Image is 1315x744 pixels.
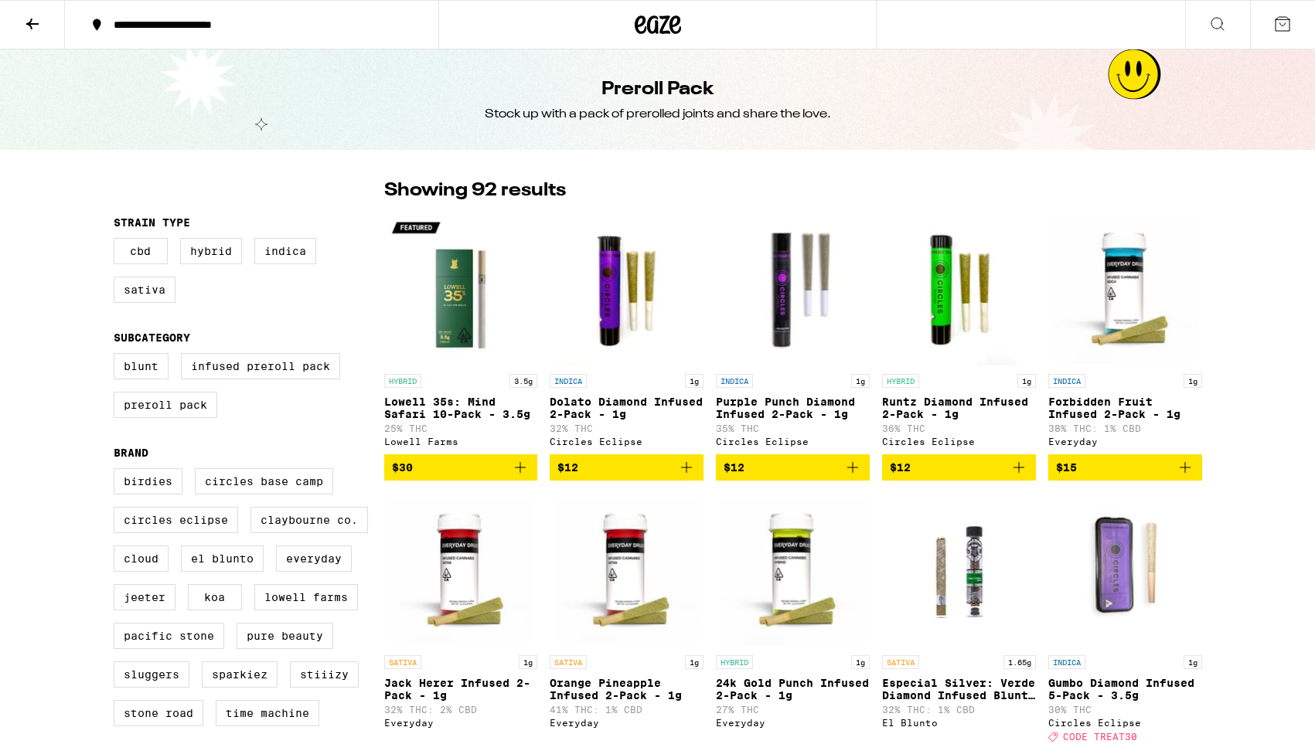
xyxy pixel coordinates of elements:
[882,212,1036,366] img: Circles Eclipse - Runtz Diamond Infused 2-Pack - 1g
[716,677,870,702] p: 24k Gold Punch Infused 2-Pack - 1g
[716,493,870,647] img: Everyday - 24k Gold Punch Infused 2-Pack - 1g
[601,76,714,103] h1: Preroll Pack
[882,677,1036,702] p: Especial Silver: Verde Diamond Infused Blunt - 1.65g
[384,437,538,447] div: Lowell Farms
[392,461,413,474] span: $30
[1048,677,1202,702] p: Gumbo Diamond Infused 5-Pack - 3.5g
[716,655,753,669] p: HYBRID
[519,655,537,669] p: 1g
[882,212,1036,454] a: Open page for Runtz Diamond Infused 2-Pack - 1g from Circles Eclipse
[882,493,1036,647] img: El Blunto - Especial Silver: Verde Diamond Infused Blunt - 1.65g
[384,655,421,669] p: SATIVA
[202,661,278,688] label: Sparkiez
[1048,396,1202,420] p: Forbidden Fruit Infused 2-Pack - 1g
[851,374,870,388] p: 1g
[181,353,340,379] label: Infused Preroll Pack
[1056,461,1077,474] span: $15
[550,374,587,388] p: INDICA
[1184,374,1202,388] p: 1g
[188,584,242,610] label: Koa
[509,374,537,388] p: 3.5g
[290,661,359,688] label: STIIIZY
[237,623,333,649] label: Pure Beauty
[716,423,870,433] p: 35% THC
[882,454,1036,481] button: Add to bag
[1048,212,1202,454] a: Open page for Forbidden Fruit Infused 2-Pack - 1g from Everyday
[557,461,578,474] span: $12
[254,584,358,610] label: Lowell Farms
[254,238,316,264] label: Indica
[114,277,175,303] label: Sativa
[550,396,703,420] p: Dolato Diamond Infused 2-Pack - 1g
[882,705,1036,715] p: 32% THC: 1% CBD
[114,331,190,344] legend: Subcategory
[384,374,421,388] p: HYBRID
[276,545,352,572] label: Everyday
[716,718,870,728] div: Everyday
[890,461,911,474] span: $12
[550,493,703,647] img: Everyday - Orange Pineapple Infused 2-Pack - 1g
[716,212,870,454] a: Open page for Purple Punch Diamond Infused 2-Pack - 1g from Circles Eclipse
[685,655,703,669] p: 1g
[114,661,189,688] label: Sluggers
[384,212,538,454] a: Open page for Lowell 35s: Mind Safari 10-Pack - 3.5g from Lowell Farms
[550,718,703,728] div: Everyday
[1048,718,1202,728] div: Circles Eclipse
[1048,454,1202,481] button: Add to bag
[882,396,1036,420] p: Runtz Diamond Infused 2-Pack - 1g
[250,507,368,533] label: Claybourne Co.
[882,423,1036,433] p: 36% THC
[882,437,1036,447] div: Circles Eclipse
[384,396,538,420] p: Lowell 35s: Mind Safari 10-Pack - 3.5g
[716,396,870,420] p: Purple Punch Diamond Infused 2-Pack - 1g
[550,212,703,454] a: Open page for Dolato Diamond Infused 2-Pack - 1g from Circles Eclipse
[181,545,264,572] label: El Blunto
[1048,493,1202,647] img: Circles Eclipse - Gumbo Diamond Infused 5-Pack - 3.5g
[716,437,870,447] div: Circles Eclipse
[114,700,203,726] label: Stone Road
[180,238,242,264] label: Hybrid
[114,623,224,649] label: Pacific Stone
[550,437,703,447] div: Circles Eclipse
[384,212,538,366] img: Lowell Farms - Lowell 35s: Mind Safari 10-Pack - 3.5g
[384,178,566,204] p: Showing 92 results
[114,353,169,379] label: Blunt
[1048,374,1085,388] p: INDICA
[114,392,217,418] label: Preroll Pack
[724,461,744,474] span: $12
[550,655,587,669] p: SATIVA
[114,447,148,459] legend: Brand
[1048,423,1202,433] p: 38% THC: 1% CBD
[114,507,238,533] label: Circles Eclipse
[882,718,1036,728] div: El Blunto
[1017,374,1036,388] p: 1g
[384,718,538,728] div: Everyday
[716,374,753,388] p: INDICA
[550,212,703,366] img: Circles Eclipse - Dolato Diamond Infused 2-Pack - 1g
[216,700,319,726] label: Time Machine
[114,468,182,494] label: Birdies
[384,423,538,433] p: 25% THC
[1048,212,1202,366] img: Everyday - Forbidden Fruit Infused 2-Pack - 1g
[114,238,168,264] label: CBD
[384,493,538,647] img: Everyday - Jack Herer Infused 2-Pack - 1g
[851,655,870,669] p: 1g
[685,374,703,388] p: 1g
[716,705,870,715] p: 27% THC
[550,423,703,433] p: 32% THC
[114,584,175,610] label: Jeeter
[550,677,703,702] p: Orange Pineapple Infused 2-Pack - 1g
[384,677,538,702] p: Jack Herer Infused 2-Pack - 1g
[114,216,190,229] legend: Strain Type
[1063,732,1137,742] span: CODE TREAT30
[716,212,870,366] img: Circles Eclipse - Purple Punch Diamond Infused 2-Pack - 1g
[550,454,703,481] button: Add to bag
[1048,437,1202,447] div: Everyday
[1184,655,1202,669] p: 1g
[1003,655,1036,669] p: 1.65g
[485,106,831,123] div: Stock up with a pack of prerolled joints and share the love.
[1048,705,1202,715] p: 30% THC
[716,454,870,481] button: Add to bag
[384,705,538,715] p: 32% THC: 2% CBD
[882,374,919,388] p: HYBRID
